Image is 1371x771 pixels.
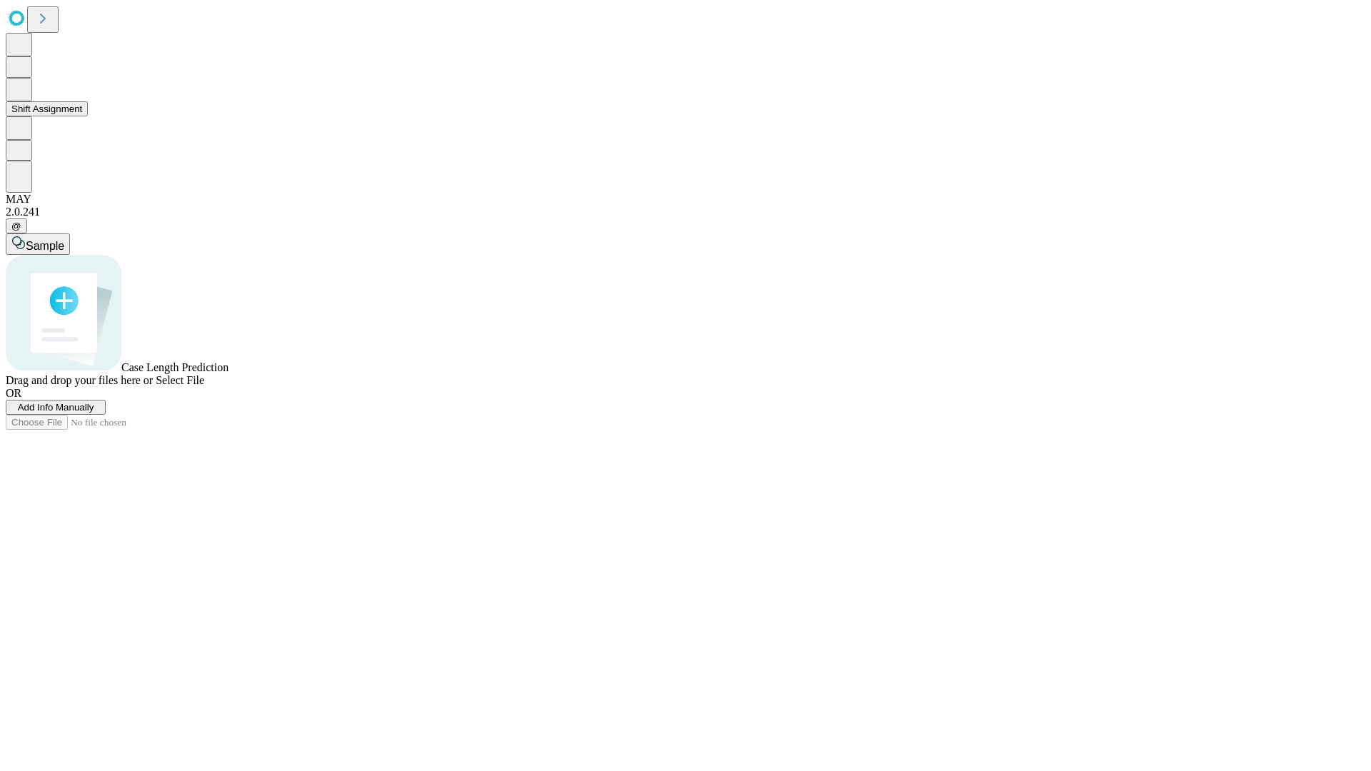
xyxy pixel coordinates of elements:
[18,402,94,413] span: Add Info Manually
[26,240,64,252] span: Sample
[6,101,88,116] button: Shift Assignment
[6,206,1365,218] div: 2.0.241
[6,193,1365,206] div: MAY
[121,361,228,373] span: Case Length Prediction
[6,233,70,255] button: Sample
[11,221,21,231] span: @
[6,218,27,233] button: @
[6,400,106,415] button: Add Info Manually
[6,387,21,399] span: OR
[6,374,153,386] span: Drag and drop your files here or
[156,374,204,386] span: Select File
